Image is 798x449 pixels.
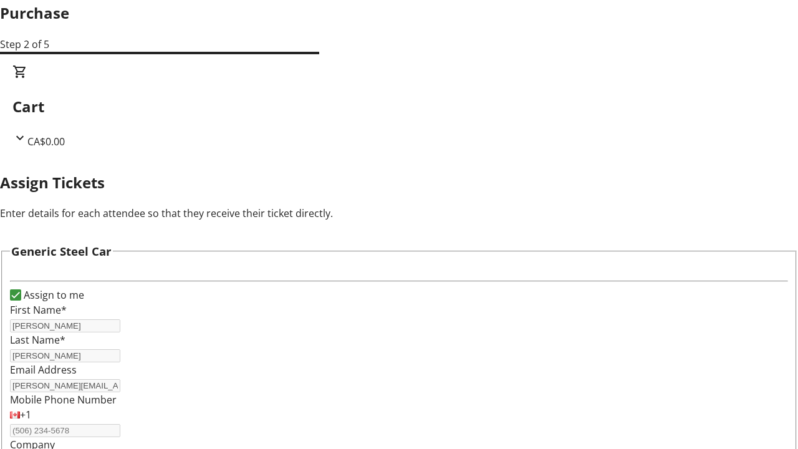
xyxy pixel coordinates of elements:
h2: Cart [12,95,786,118]
h3: Generic Steel Car [11,243,112,260]
input: (506) 234-5678 [10,424,120,437]
label: First Name* [10,303,67,317]
label: Email Address [10,363,77,377]
div: CartCA$0.00 [12,64,786,149]
span: CA$0.00 [27,135,65,148]
label: Assign to me [21,287,84,302]
label: Mobile Phone Number [10,393,117,407]
label: Last Name* [10,333,65,347]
